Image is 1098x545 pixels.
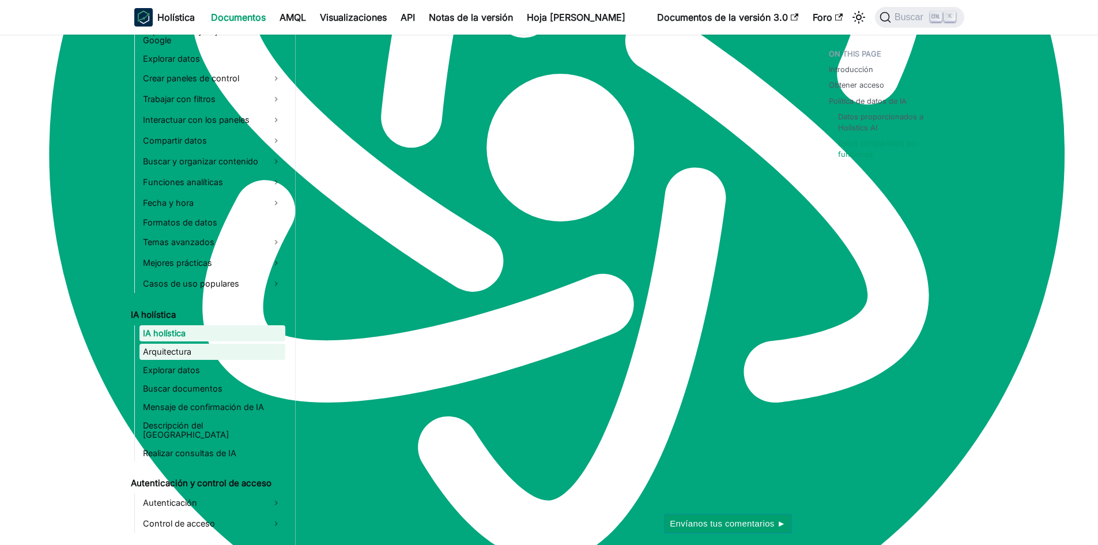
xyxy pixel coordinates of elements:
a: Buscar y organizar contenido [139,152,285,171]
a: HolísticaHolística [134,8,195,27]
a: Visualizaciones [313,8,394,27]
font: Descripción del [GEOGRAPHIC_DATA] [143,420,229,439]
a: Crear paneles de control [139,69,285,88]
nav: Barra lateral de documentos [123,35,296,545]
font: Visualizaciones [320,12,387,23]
a: Temas avanzados [139,233,285,251]
font: Realizar consultas de IA [143,448,236,458]
a: Datos compartidos por funciones [838,138,953,160]
a: Hoja [PERSON_NAME] [520,8,632,27]
font: Buscar documentos [143,384,222,393]
a: Introducción [829,64,873,75]
a: Descripción del [GEOGRAPHIC_DATA] [139,418,285,443]
font: Temas avanzados [143,237,214,247]
a: Mejores prácticas [139,254,285,272]
a: Interactuar con los paneles [139,111,285,129]
a: Documentos de la versión 3.0 [650,8,805,27]
a: Arquitectura [139,344,285,360]
a: Trabajar con filtros [139,90,285,108]
font: API [401,12,415,23]
a: Notas de la versión [422,8,520,27]
a: Política de datos de IA [829,96,907,107]
a: Compartir datos [139,131,285,150]
a: Importar CSV y hojas de cálculo de Google [139,23,285,48]
font: Explorar datos [143,54,200,63]
font: Datos compartidos por funciones [838,139,919,159]
a: AMQL [273,8,313,27]
kbd: K [944,12,956,22]
button: Buscar (Ctrl+K) [875,7,964,28]
a: Formatos de datos [139,215,285,231]
font: Autenticación [143,498,197,508]
a: Fecha y hora [139,194,285,212]
font: Fecha y hora [143,198,194,208]
font: Foro [813,12,832,23]
font: Casos de uso populares [143,279,239,288]
font: AMQL [280,12,306,23]
a: IA holística [139,325,285,341]
img: Holística [134,8,153,27]
font: Introducción [829,65,873,74]
a: Realizar consultas de IA [139,445,285,461]
font: Compartir datos [143,136,207,145]
font: Política de datos de IA [829,97,907,106]
a: Mensaje de confirmación de IA [139,399,285,415]
font: Buscar y organizar contenido [143,156,258,166]
font: Arquitectura [143,347,191,356]
font: Autenticación y control de acceso [131,478,271,488]
a: Buscar documentos [139,381,285,397]
font: Documentos [211,12,266,23]
font: Buscar [895,12,923,22]
font: Funciones analíticas [143,177,223,187]
font: Explorar datos [143,365,200,375]
button: Envíanos tus comentarios ► [664,514,791,533]
font: Control de acceso [143,518,215,528]
a: Obtener acceso [829,80,884,91]
a: Control de acceso [139,514,285,533]
a: Foro [806,8,850,27]
font: Formatos de datos [143,217,217,227]
a: Datos proporcionados a Holistics AI [838,111,953,133]
a: Explorar datos [139,362,285,378]
a: Autenticación [139,494,285,512]
a: API [394,8,422,27]
a: Casos de uso populares [139,275,285,293]
font: Documentos de la versión 3.0 [657,12,788,23]
font: Importar CSV y hojas de cálculo de Google [143,26,281,45]
font: Mejores prácticas [143,258,212,268]
font: Holística [157,12,195,23]
font: Interactuar con los paneles [143,115,250,125]
a: Explorar datos [139,51,285,67]
font: Notas de la versión [429,12,513,23]
font: Mensaje de confirmación de IA [143,402,264,412]
font: IA holística [131,309,176,320]
font: IA holística [143,328,186,338]
font: Envíanos tus comentarios ► [670,518,786,528]
a: Documentos [204,8,273,27]
button: Cambiar entre modo oscuro y claro (actualmente modo claro) [850,8,868,27]
font: Datos proporcionados a Holistics AI [838,112,923,132]
font: Obtener acceso [829,81,884,89]
font: Hoja [PERSON_NAME] [527,12,625,23]
a: Funciones analíticas [139,173,285,191]
font: Trabajar con filtros [143,94,216,104]
font: Crear paneles de control [143,73,239,83]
